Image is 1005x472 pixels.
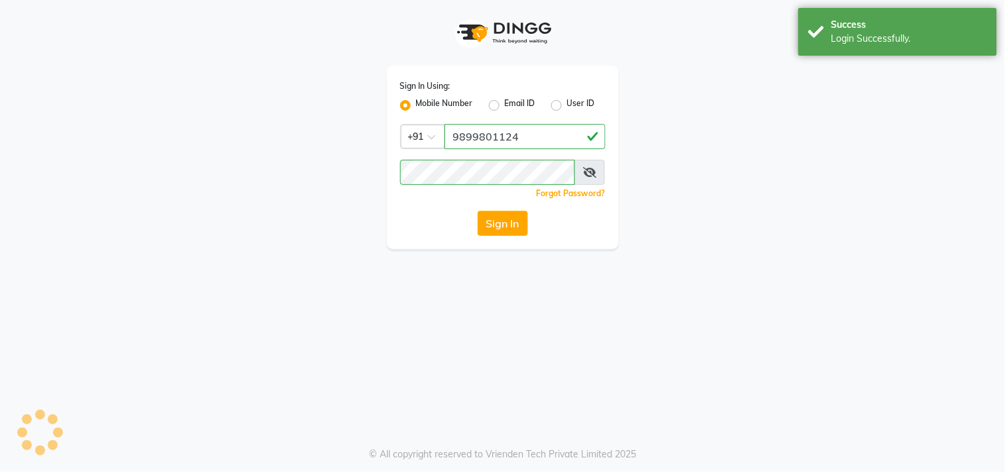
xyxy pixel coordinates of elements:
button: Sign In [478,211,528,236]
div: Login Successfully. [831,32,987,46]
label: User ID [567,97,595,113]
input: Username [445,124,606,149]
a: Forgot Password? [537,188,606,198]
input: Username [400,160,576,185]
img: logo1.svg [450,13,556,52]
div: Success [831,18,987,32]
label: Mobile Number [416,97,473,113]
label: Sign In Using: [400,80,450,92]
label: Email ID [505,97,535,113]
